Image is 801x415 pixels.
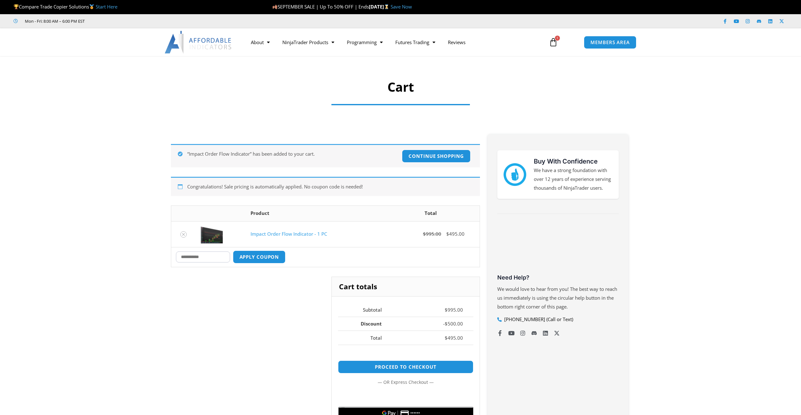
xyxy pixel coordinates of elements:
bdi: 500.00 [445,320,463,327]
img: mark thumbs good 43913 | Affordable Indicators – NinjaTrader [504,163,526,186]
a: MEMBERS AREA [584,36,636,49]
a: Start Here [96,3,117,10]
bdi: 995.00 [445,307,463,313]
span: We would love to hear from you! The best way to reach us immediately is using the circular help b... [497,286,617,310]
bdi: 495.00 [446,231,465,237]
a: Save Now [391,3,412,10]
th: Total [338,331,392,345]
span: 1 [555,36,560,41]
th: Discount [338,317,392,331]
img: 🏆 [14,4,19,9]
h3: Buy With Confidence [534,157,612,166]
a: 1 [539,33,567,51]
strong: [DATE] [369,3,391,10]
a: Futures Trading [389,35,442,49]
span: [PHONE_NUMBER] (Call or Text) [503,315,573,324]
a: NinjaTrader Products [276,35,341,49]
img: ⌛ [384,4,389,9]
span: $ [445,320,448,327]
a: Proceed to checkout [338,360,473,373]
span: Mon - Fri: 8:00 AM – 6:00 PM EST [23,17,85,25]
iframe: PayPal Message 1 [338,352,473,358]
a: About [245,35,276,49]
span: $ [446,231,449,237]
iframe: Secure express checkout frame [337,390,474,405]
bdi: 995.00 [423,231,441,237]
img: LogoAI | Affordable Indicators – NinjaTrader [165,31,232,54]
p: — or — [338,378,473,386]
iframe: Customer reviews powered by Trustpilot [93,18,188,24]
span: $ [423,231,426,237]
a: Programming [341,35,389,49]
iframe: Customer reviews powered by Trustpilot [497,225,619,272]
p: We have a strong foundation with over 12 years of experience serving thousands of NinjaTrader users. [534,166,612,193]
span: MEMBERS AREA [590,40,630,45]
img: 🍂 [273,4,277,9]
div: Congratulations! Sale pricing is automatically applied. No coupon code is needed! [171,177,480,196]
button: Apply coupon [233,251,286,263]
a: Impact Order Flow Indicator - 1 PC [251,231,327,237]
h2: Cart totals [332,277,479,297]
span: $ [445,307,448,313]
a: Reviews [442,35,472,49]
span: $ [445,335,448,341]
th: Subtotal [338,303,392,317]
th: Product [246,206,382,221]
a: Continue shopping [402,150,470,163]
h3: Need Help? [497,274,619,281]
bdi: 495.00 [445,335,463,341]
span: - [443,320,445,327]
h1: Cart [192,78,609,96]
a: Remove Impact Order Flow Indicator - 1 PC from cart [180,231,187,238]
nav: Menu [245,35,542,49]
th: Total [382,206,479,221]
img: 🥇 [89,4,94,9]
span: SEPTEMBER SALE | Up To 50% OFF | Ends [272,3,369,10]
span: Compare Trade Copier Solutions [14,3,117,10]
img: OrderFlow 2 | Affordable Indicators – NinjaTrader [201,225,223,244]
div: “Impact Order Flow Indicator” has been added to your cart. [171,144,480,167]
